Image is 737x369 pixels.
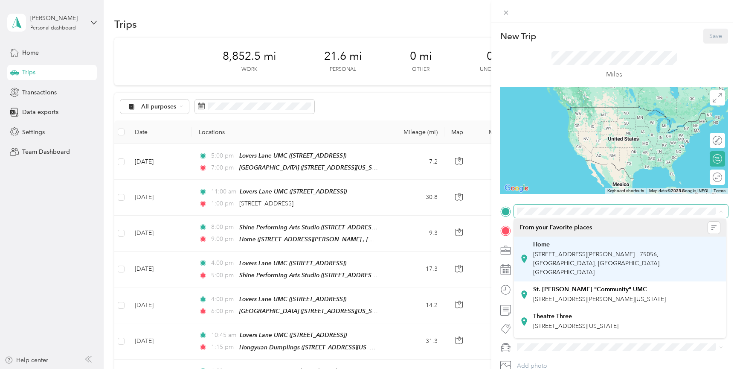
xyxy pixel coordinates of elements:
[520,224,592,231] span: From your Favorite places
[533,313,572,320] strong: Theatre Three
[533,296,666,303] span: [STREET_ADDRESS][PERSON_NAME][US_STATE]
[502,183,531,194] img: Google
[649,188,708,193] span: Map data ©2025 Google, INEGI
[689,321,737,369] iframe: Everlance-gr Chat Button Frame
[606,69,622,80] p: Miles
[533,322,618,330] span: [STREET_ADDRESS][US_STATE]
[533,251,661,276] span: [STREET_ADDRESS][PERSON_NAME] , 75056, [GEOGRAPHIC_DATA], [GEOGRAPHIC_DATA], [GEOGRAPHIC_DATA]
[500,30,536,42] p: New Trip
[533,241,550,249] strong: Home
[607,188,644,194] button: Keyboard shortcuts
[502,183,531,194] a: Open this area in Google Maps (opens a new window)
[533,286,647,293] strong: St. [PERSON_NAME] "Community" UMC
